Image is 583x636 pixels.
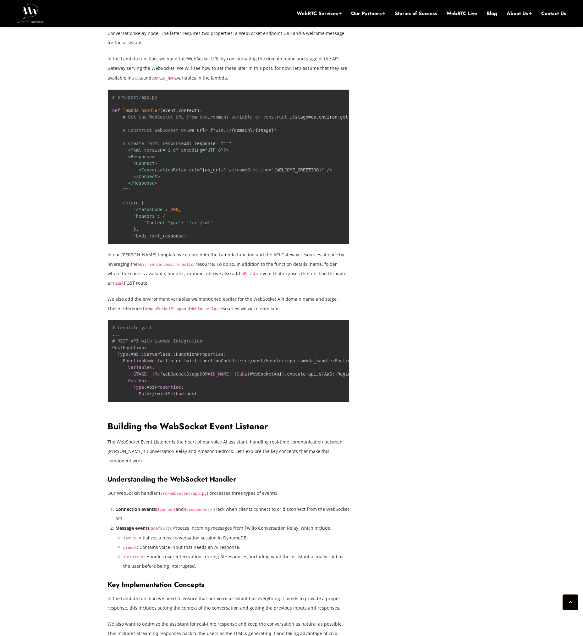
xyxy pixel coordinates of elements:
[157,507,176,512] code: $connect
[487,10,497,17] a: Blog
[107,294,349,313] p: We also add the environment variables we mentioned earlier for the WebSocket API domain name and ...
[133,227,136,232] span: }
[395,10,437,17] a: Stories of Success
[255,128,258,133] span: {
[112,345,144,350] span: PostFunction
[274,167,322,172] span: WELCOME_GREETING
[190,307,218,311] code: WebSocketApi
[231,128,234,133] span: {
[335,371,337,377] span: :
[234,371,245,377] span: !Sub
[184,391,186,396] span: :
[446,10,477,17] a: WebRTC Live
[351,10,385,17] a: Our Partners
[123,533,349,543] li: : Initializes a new conversation session in DynamoDB.
[202,167,205,172] span: {
[160,491,207,496] code: src/websocket/app.py
[107,54,349,82] p: In the Lambda function, we build the WebSocket URL by concatenating the domain name and stage of ...
[107,437,349,466] p: The WebSocket Event Listener is the heart of our voice AI assistant, handling real-time communica...
[197,108,200,113] span: )
[132,76,143,81] code: STAGE
[179,207,181,212] span: ,
[170,352,173,357] span: :
[247,371,250,377] span: {
[170,207,178,212] span: 200
[123,536,135,540] code: setup
[112,325,152,330] span: # template.yaml
[123,200,139,205] span: return
[123,114,295,120] span: # Get the WebSocket URL from environment variable or construct it
[128,352,131,357] span: :
[152,365,154,370] span: :
[176,108,178,113] span: ,
[123,141,184,146] span: # Create TwiML response
[255,128,274,133] span: stage
[123,358,155,363] span: FunctionName
[107,19,349,47] p: Such a noun is an XML document. Its root node is Response, and nested within it, under Connect, i...
[133,385,144,390] span: Type
[152,371,162,377] span: !Ref
[133,214,157,219] span: 'headers'
[181,220,184,225] span: :
[141,352,144,357] span: :
[335,358,353,363] span: Runtime
[271,128,274,133] span: }
[136,227,139,232] span: ,
[123,543,349,552] li: : Contains voice input that needs an AI response.
[216,141,218,146] span: =
[223,352,226,357] span: :
[181,358,184,363] span: -
[147,378,149,383] span: :
[308,114,311,120] span: =
[239,358,242,363] span: :
[112,332,120,337] span: ...
[155,385,181,390] span: Properties
[210,128,231,133] span: f"wss://
[284,358,287,363] span: :
[107,488,349,498] p: Our WebSocket handler ( ) processes three types of events:
[332,371,335,377] span: :
[250,128,252,133] span: }
[139,352,141,357] span: :
[200,108,202,113] span: :
[150,307,182,311] code: WebSocketStage
[338,114,340,120] span: .
[151,76,177,81] code: DOMAIN_NAME
[112,325,414,396] code: AWS Serverless Function twilio cr twiml function src/post/ app.lambda_handler python3.12 WebSocke...
[138,262,195,267] code: AWS::Serverless::Function
[133,371,146,377] span: STAGE
[173,352,176,357] span: :
[184,233,186,238] span: }
[322,371,324,377] span: {
[139,391,149,396] span: Path
[221,167,223,172] span: }
[112,167,332,192] span: " /> </Connect> </Response> """
[274,167,276,172] span: {
[274,128,276,133] span: "
[316,114,319,120] span: .
[205,128,207,133] span: =
[305,371,308,377] span: -
[231,128,252,133] span: domain
[128,378,147,383] span: PostApi
[115,101,117,106] span: .
[115,505,349,523] li: ( and ): Track when clients connect to or disconnect from the WebSocket API.
[282,371,284,377] span: }
[151,526,169,531] code: $default
[297,10,342,17] a: WebRTC Services
[115,506,156,512] strong: Connection events
[266,358,284,363] span: Handler
[133,233,149,238] span: 'body'
[112,141,231,172] span: f""" <?xml version="1.0" encoding="UTF-8"?> <Response> <Connect> <ConversationRelay url="
[107,421,349,432] h2: Building the WebSocket Event Listener
[112,338,202,343] span: # REST API with Lambda Integration
[221,358,239,363] span: CodeUri
[141,200,144,205] span: {
[115,525,150,531] strong: Message events
[144,220,181,225] span: 'Content-Type'
[223,167,274,172] span: " welcomeGreeting="
[123,128,189,133] span: # Construct WebSocket URL
[112,101,115,106] span: .
[181,385,184,390] span: :
[112,95,157,100] span: # src/post/app.py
